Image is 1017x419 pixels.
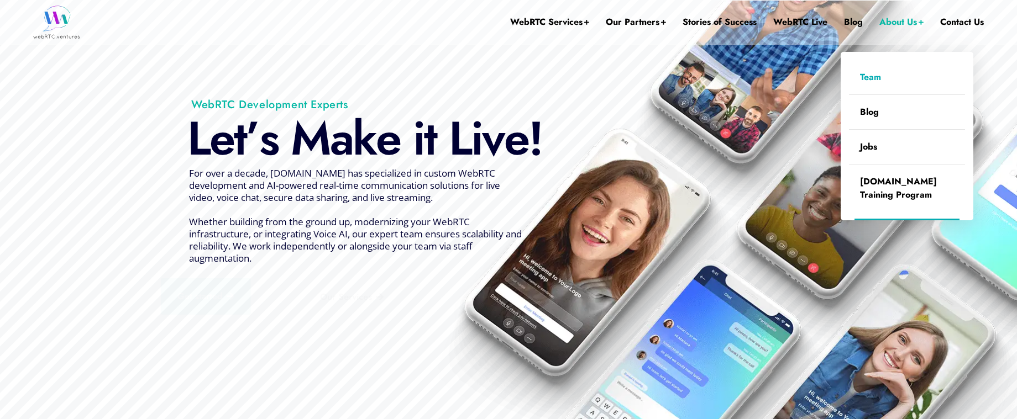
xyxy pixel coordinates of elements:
a: Get started [161,278,251,315]
div: ’ [246,114,259,163]
div: t [234,114,246,163]
a: [DOMAIN_NAME] Training Program [849,165,965,212]
div: e [376,114,400,163]
div: e [504,114,528,163]
div: e [209,114,234,163]
img: WebRTC.ventures [33,6,80,39]
div: L [449,114,471,163]
span: Whether building from the ground up, modernizing your WebRTC infrastructure, or integrating Voice... [189,215,522,264]
div: i [471,114,482,163]
div: ! [528,114,542,163]
div: t [424,114,436,163]
a: Our Services [303,284,400,310]
h1: WebRTC Development Experts [158,98,522,112]
a: Team [849,60,965,94]
span: For over a decade, [DOMAIN_NAME] has specialized in custom WebRTC development and AI-powered real... [189,167,522,264]
div: M [291,114,330,163]
div: a [330,114,353,163]
a: Jobs [849,130,965,164]
div: v [482,114,504,163]
div: s [259,114,278,163]
div: L [187,114,209,163]
a: Blog [849,95,965,129]
div: k [353,114,376,163]
div: i [413,114,424,163]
